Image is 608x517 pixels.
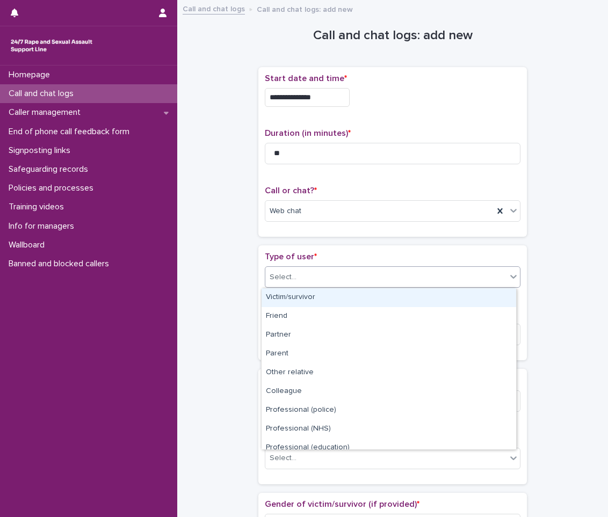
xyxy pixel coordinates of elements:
p: Signposting links [4,145,79,156]
div: Parent [262,345,516,363]
p: Call and chat logs: add new [257,3,353,14]
p: Homepage [4,70,59,80]
span: Type of user [265,252,317,261]
span: Web chat [270,206,301,217]
p: Wallboard [4,240,53,250]
span: Start date and time [265,74,347,83]
div: Select... [270,453,296,464]
div: Professional (police) [262,401,516,420]
div: Professional (education) [262,439,516,457]
div: Victim/survivor [262,288,516,307]
div: Colleague [262,382,516,401]
div: Friend [262,307,516,326]
div: Professional (NHS) [262,420,516,439]
p: Policies and processes [4,183,102,193]
p: Safeguarding records [4,164,97,174]
span: Duration (in minutes) [265,129,351,137]
span: Call or chat? [265,186,317,195]
span: Gender of victim/survivor (if provided) [265,500,419,508]
p: Caller management [4,107,89,118]
p: Banned and blocked callers [4,259,118,269]
p: End of phone call feedback form [4,127,138,137]
div: Select... [270,272,296,283]
a: Call and chat logs [183,2,245,14]
h1: Call and chat logs: add new [258,28,527,43]
p: Training videos [4,202,73,212]
div: Partner [262,326,516,345]
p: Info for managers [4,221,83,231]
div: Other relative [262,363,516,382]
img: rhQMoQhaT3yELyF149Cw [9,35,95,56]
p: Call and chat logs [4,89,82,99]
